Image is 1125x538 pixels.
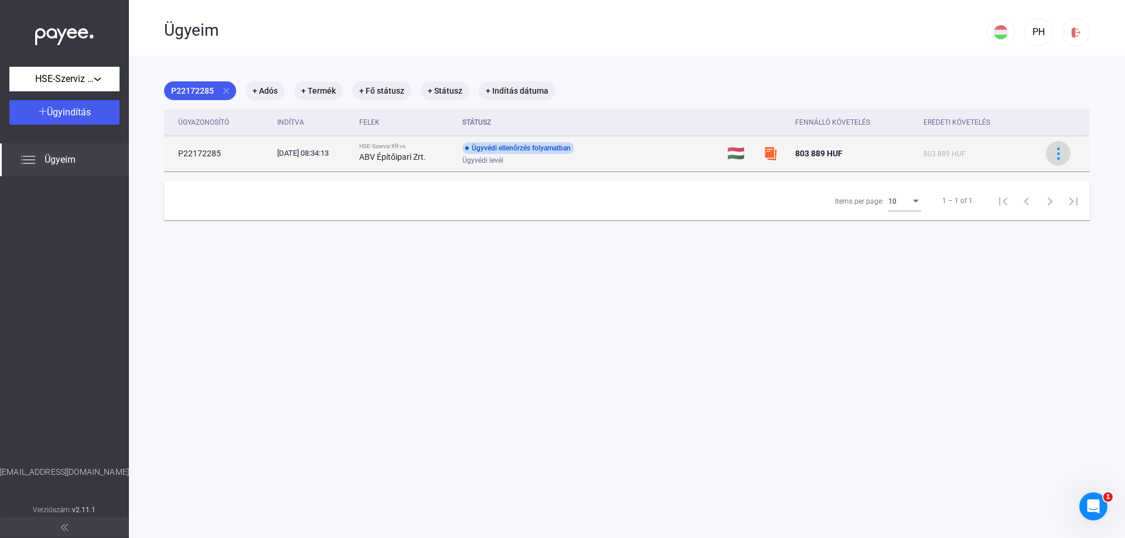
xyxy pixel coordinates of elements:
div: Indítva [277,115,304,129]
button: Last page [1062,189,1085,213]
td: 🇭🇺 [722,136,759,171]
button: Previous page [1015,189,1038,213]
mat-select: Items per page: [888,194,921,208]
div: HSE-Szerviz Kft vs [359,143,453,150]
button: PH [1024,18,1052,46]
div: Fennálló követelés [795,115,914,129]
span: Ügyindítás [47,107,91,118]
div: Felek [359,115,380,129]
mat-icon: close [221,85,231,96]
iframe: Intercom live chat [1079,492,1107,520]
button: First page [991,189,1015,213]
mat-chip: + Indítás dátuma [479,81,555,100]
button: Next page [1038,189,1062,213]
mat-chip: + Fő státusz [352,81,411,100]
div: Indítva [277,115,350,129]
td: P22172285 [164,136,272,171]
button: HU [987,18,1015,46]
button: logout-red [1062,18,1090,46]
span: Ügyeim [45,153,76,167]
img: logout-red [1070,26,1082,39]
div: Eredeti követelés [923,115,990,129]
strong: ABV Építőipari Zrt. [359,152,426,162]
button: Ügyindítás [9,100,120,125]
img: list.svg [21,153,35,167]
span: Ügyvédi levél [462,153,503,167]
div: 1 – 1 of 1 [942,194,973,208]
div: Ügyazonosító [178,115,268,129]
th: Státusz [458,109,722,136]
div: Felek [359,115,453,129]
div: Ügyeim [164,20,987,40]
img: arrow-double-left-grey.svg [61,524,68,531]
div: [DATE] 08:34:13 [277,148,350,159]
mat-chip: + Adós [246,81,285,100]
img: HU [994,25,1008,39]
button: HSE-Szerviz Kft [9,67,120,91]
span: 10 [888,197,896,205]
div: PH [1028,25,1048,39]
img: more-blue [1052,148,1065,160]
mat-chip: + Termék [294,81,343,100]
div: Eredeti követelés [923,115,1031,129]
span: 803 889 HUF [923,150,966,158]
strong: v2.11.1 [72,506,96,514]
div: Items per page: [835,194,884,208]
div: Ügyazonosító [178,115,229,129]
mat-chip: + Státusz [421,81,469,100]
img: szamlazzhu-mini [763,146,778,160]
mat-chip: P22172285 [164,81,236,100]
button: more-blue [1046,141,1071,166]
span: 1 [1103,492,1113,502]
span: 803 889 HUF [795,149,843,158]
img: white-payee-white-dot.svg [35,22,94,46]
div: Ügyvédi ellenőrzés folyamatban [462,142,574,154]
img: plus-white.svg [39,107,47,115]
span: HSE-Szerviz Kft [35,72,94,86]
div: Fennálló követelés [795,115,870,129]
